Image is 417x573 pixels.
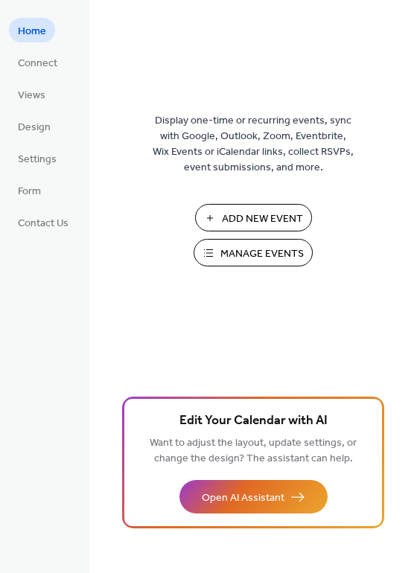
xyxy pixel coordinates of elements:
a: Connect [9,50,66,74]
span: Connect [18,56,57,71]
button: Manage Events [194,239,313,266]
a: Form [9,178,50,202]
span: Add New Event [222,211,303,227]
span: Manage Events [220,246,304,262]
span: Views [18,88,45,103]
a: Settings [9,146,66,170]
span: Design [18,120,51,135]
a: Views [9,82,54,106]
span: Home [18,24,46,39]
button: Open AI Assistant [179,480,328,513]
a: Contact Us [9,210,77,234]
span: Settings [18,152,57,167]
span: Display one-time or recurring events, sync with Google, Outlook, Zoom, Eventbrite, Wix Events or ... [153,113,354,176]
span: Contact Us [18,216,69,231]
span: Form [18,184,41,199]
span: Edit Your Calendar with AI [179,411,328,432]
a: Home [9,18,55,42]
span: Open AI Assistant [202,490,284,506]
a: Design [9,114,60,138]
span: Want to adjust the layout, update settings, or change the design? The assistant can help. [150,433,357,469]
button: Add New Event [195,204,312,231]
